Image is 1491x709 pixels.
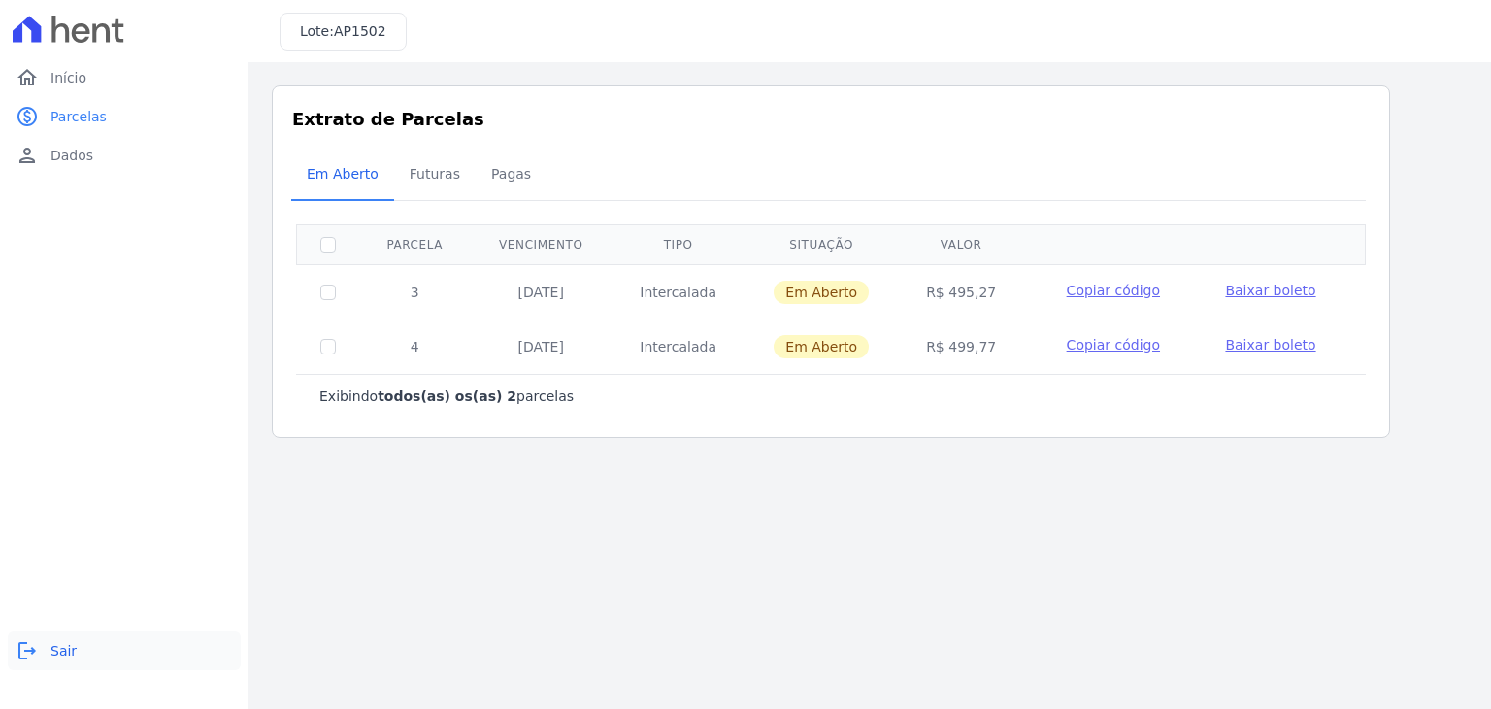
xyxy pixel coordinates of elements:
[50,146,93,165] span: Dados
[8,136,241,175] a: personDados
[471,264,613,320] td: [DATE]
[8,97,241,136] a: paidParcelas
[1225,337,1315,353] span: Baixar boleto
[8,631,241,670] a: logoutSair
[398,154,472,193] span: Futuras
[359,320,471,374] td: 4
[745,224,898,264] th: Situação
[480,154,543,193] span: Pagas
[16,66,39,89] i: home
[898,264,1024,320] td: R$ 495,27
[1067,337,1160,353] span: Copiar código
[50,68,86,87] span: Início
[291,151,394,201] a: Em Aberto
[1067,283,1160,298] span: Copiar código
[612,224,745,264] th: Tipo
[898,320,1024,374] td: R$ 499,77
[300,21,386,42] h3: Lote:
[319,387,574,406] p: Exibindo parcelas
[1225,283,1315,298] span: Baixar boleto
[774,281,869,304] span: Em Aberto
[1225,335,1315,354] a: Baixar boleto
[612,264,745,320] td: Intercalada
[16,105,39,128] i: paid
[8,58,241,97] a: homeInício
[898,224,1024,264] th: Valor
[394,151,476,201] a: Futuras
[471,320,613,374] td: [DATE]
[334,23,386,39] span: AP1502
[359,224,471,264] th: Parcela
[295,154,390,193] span: Em Aberto
[292,106,1370,132] h3: Extrato de Parcelas
[50,107,107,126] span: Parcelas
[16,639,39,662] i: logout
[476,151,547,201] a: Pagas
[774,335,869,358] span: Em Aberto
[612,320,745,374] td: Intercalada
[16,144,39,167] i: person
[378,388,516,404] b: todos(as) os(as) 2
[1047,335,1178,354] button: Copiar código
[1225,281,1315,300] a: Baixar boleto
[1047,281,1178,300] button: Copiar código
[359,264,471,320] td: 3
[471,224,613,264] th: Vencimento
[50,641,77,660] span: Sair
